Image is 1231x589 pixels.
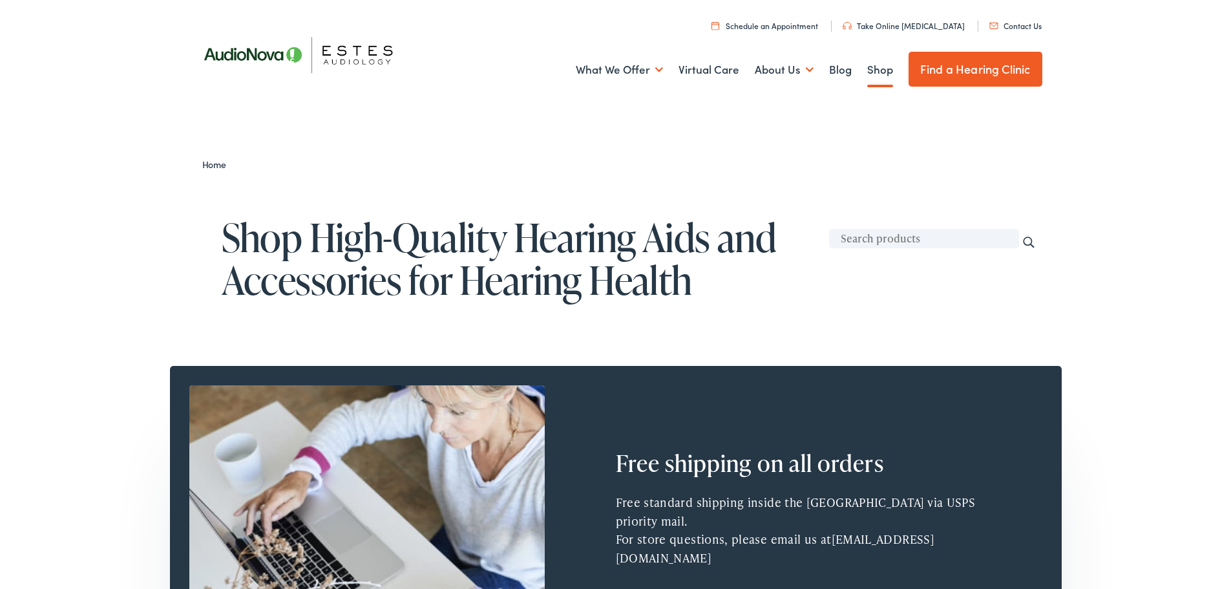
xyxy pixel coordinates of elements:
p: Free standard shipping inside the [GEOGRAPHIC_DATA] via USPS priority mail. [616,493,1007,531]
a: Schedule an Appointment [711,20,818,31]
h2: Free shipping on all orders [616,449,952,477]
a: Contact Us [989,20,1042,31]
h1: Shop High-Quality Hearing Aids and Accessories for Hearing Health [222,216,1042,301]
a: Shop [867,46,893,94]
a: Blog [829,46,852,94]
a: Virtual Care [679,46,739,94]
a: Take Online [MEDICAL_DATA] [843,20,965,31]
img: utility icon [843,22,852,30]
input: Search products [829,229,1019,248]
a: Find a Hearing Clinic [909,52,1042,87]
a: Home [202,158,233,171]
img: utility icon [711,21,719,30]
a: About Us [755,46,814,94]
a: What We Offer [576,46,663,94]
input: Search [1022,235,1036,250]
p: For store questions, please email us at [616,530,1007,568]
img: utility icon [989,23,998,29]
